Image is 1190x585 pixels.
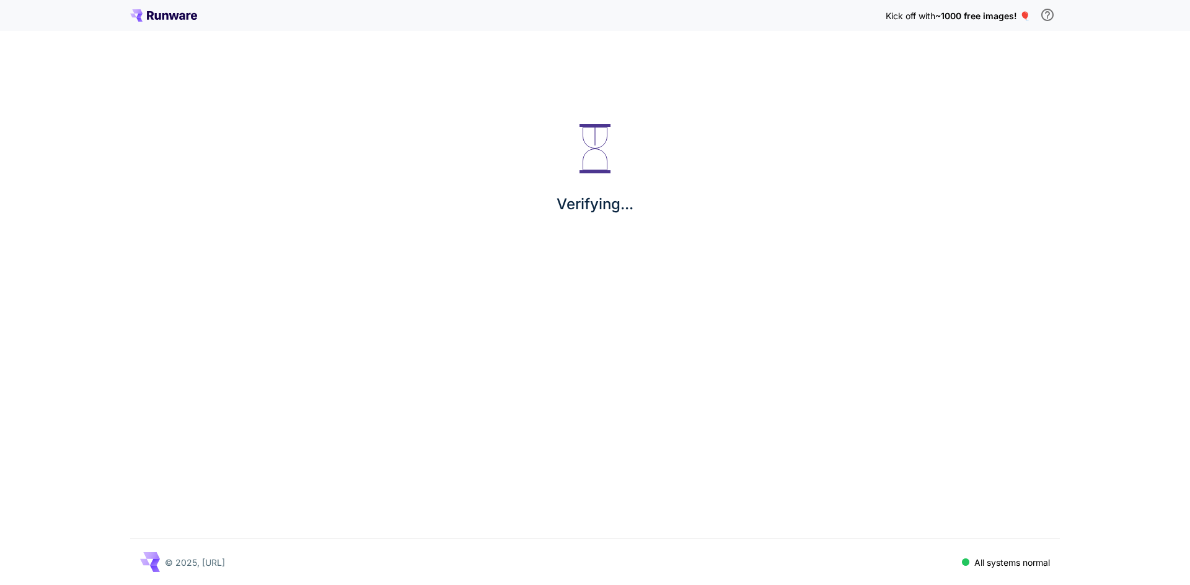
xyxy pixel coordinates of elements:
[165,556,225,569] p: © 2025, [URL]
[974,556,1050,569] p: All systems normal
[557,193,633,215] p: Verifying...
[886,11,935,21] span: Kick off with
[935,11,1030,21] span: ~1000 free images! 🎈
[1035,2,1060,27] button: In order to qualify for free credit, you need to sign up with a business email address and click ...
